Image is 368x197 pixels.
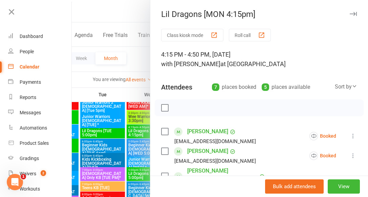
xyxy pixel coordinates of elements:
div: Payments [20,79,41,85]
a: [PERSON_NAME] [PERSON_NAME] [187,165,258,187]
div: Lil Dragons [MON 4:15pm] [150,9,368,19]
div: Reports [20,95,36,100]
a: People [8,44,72,59]
a: Dashboard [8,29,72,44]
span: 2 [41,170,46,176]
span: with [PERSON_NAME] [161,60,220,67]
div: [EMAIL_ADDRESS][DOMAIN_NAME] [174,137,256,146]
div: Attendees [161,82,192,92]
button: Class kiosk mode [161,29,223,41]
a: Payments [8,75,72,90]
div: Sort by [335,82,357,91]
a: Gradings [8,151,72,166]
div: 4:15 PM - 4:50 PM, [DATE] [161,50,357,69]
div: 7 [212,83,219,91]
button: Roll call [229,29,271,41]
div: Dashboard [20,34,43,39]
a: [PERSON_NAME] [187,146,228,157]
div: Booked [309,132,336,140]
div: 5 [262,83,269,91]
a: Workouts [8,181,72,197]
button: View [328,179,360,194]
div: Automations [20,125,47,131]
a: Calendar [8,59,72,75]
a: Messages [8,105,72,120]
div: People [20,49,34,54]
div: places booked [212,82,256,92]
a: Automations [8,120,72,136]
a: Reports [8,90,72,105]
div: Product Sales [20,140,49,146]
iframe: Intercom live chat [7,174,23,190]
div: Calendar [20,64,39,70]
a: Waivers 2 [8,166,72,181]
div: Gradings [20,156,39,161]
div: places available [262,82,310,92]
div: Waivers [20,171,36,176]
div: [EMAIL_ADDRESS][DOMAIN_NAME] [174,157,256,165]
div: Workouts [20,186,40,192]
div: Messages [20,110,41,115]
span: 1 [21,174,26,179]
span: at [GEOGRAPHIC_DATA] [220,60,286,67]
a: [PERSON_NAME] [187,126,228,137]
button: Bulk add attendees [265,179,324,194]
a: Product Sales [8,136,72,151]
div: Booked [309,152,336,160]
